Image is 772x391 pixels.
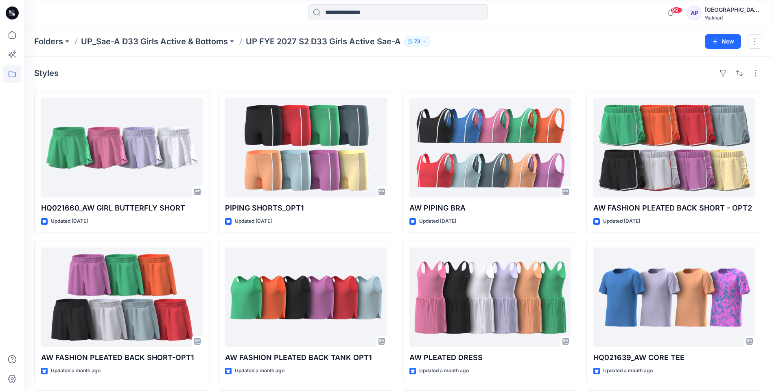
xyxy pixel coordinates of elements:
[51,217,88,226] p: Updated [DATE]
[41,352,203,363] p: AW FASHION PLEATED BACK SHORT-OPT1
[593,98,755,198] a: AW FASHION PLEATED BACK SHORT - OPT2
[34,36,63,47] a: Folders
[603,217,640,226] p: Updated [DATE]
[225,352,387,363] p: AW FASHION PLEATED BACK TANK OPT1
[705,15,762,21] div: Walmart
[687,6,702,20] div: AP
[593,248,755,347] a: HQ021639_AW CORE TEE
[409,352,571,363] p: AW PLEATED DRESS
[593,202,755,214] p: AW FASHION PLEATED BACK SHORT - OPT2
[51,367,101,375] p: Updated a month ago
[225,248,387,347] a: AW FASHION PLEATED BACK TANK OPT1
[409,248,571,347] a: AW PLEATED DRESS
[414,37,420,46] p: 73
[705,5,762,15] div: [GEOGRAPHIC_DATA]
[603,367,653,375] p: Updated a month ago
[235,217,272,226] p: Updated [DATE]
[670,7,682,13] span: 99+
[246,36,401,47] p: UP FYE 2027 S2 D33 Girls Active Sae-A
[593,352,755,363] p: HQ021639_AW CORE TEE
[225,202,387,214] p: PIPING SHORTS_OPT1
[419,367,469,375] p: Updated a month ago
[419,217,456,226] p: Updated [DATE]
[404,36,431,47] button: 73
[41,202,203,214] p: HQ021660_AW GIRL BUTTERFLY SHORT
[81,36,228,47] a: UP_Sae-A D33 Girls Active & Bottoms
[41,98,203,198] a: HQ021660_AW GIRL BUTTERFLY SHORT
[225,98,387,198] a: PIPING SHORTS_OPT1
[409,98,571,198] a: AW PIPING BRA
[235,367,284,375] p: Updated a month ago
[34,68,59,78] h4: Styles
[705,34,741,49] button: New
[409,202,571,214] p: AW PIPING BRA
[41,248,203,347] a: AW FASHION PLEATED BACK SHORT-OPT1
